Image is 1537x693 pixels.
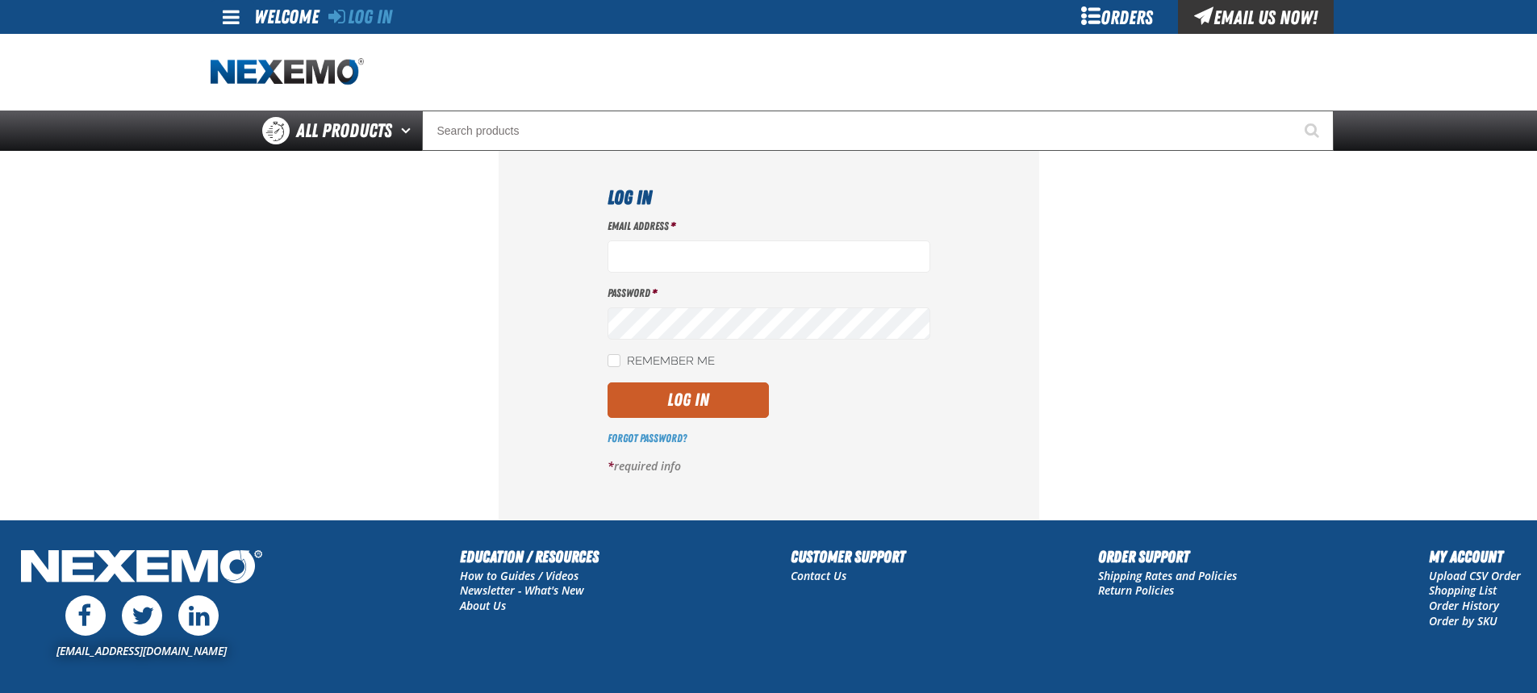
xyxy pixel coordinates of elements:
a: Order by SKU [1429,613,1497,628]
img: Nexemo Logo [16,545,267,592]
h1: Log In [608,183,930,212]
input: Remember Me [608,354,620,367]
label: Email Address [608,219,930,234]
h2: Education / Resources [460,545,599,569]
a: Forgot Password? [608,432,687,445]
a: [EMAIL_ADDRESS][DOMAIN_NAME] [56,643,227,658]
label: Password [608,286,930,301]
span: All Products [296,116,392,145]
p: required info [608,459,930,474]
h2: Customer Support [791,545,905,569]
a: Upload CSV Order [1429,568,1521,583]
a: Home [211,58,364,86]
a: Shipping Rates and Policies [1098,568,1237,583]
input: Search [422,111,1334,151]
button: Log In [608,382,769,418]
a: Contact Us [791,568,846,583]
a: How to Guides / Videos [460,568,578,583]
img: Nexemo logo [211,58,364,86]
button: Start Searching [1293,111,1334,151]
button: Open All Products pages [395,111,422,151]
a: Return Policies [1098,582,1174,598]
h2: My Account [1429,545,1521,569]
a: Log In [328,6,392,28]
a: About Us [460,598,506,613]
a: Newsletter - What's New [460,582,584,598]
a: Shopping List [1429,582,1497,598]
a: Order History [1429,598,1499,613]
label: Remember Me [608,354,715,369]
h2: Order Support [1098,545,1237,569]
